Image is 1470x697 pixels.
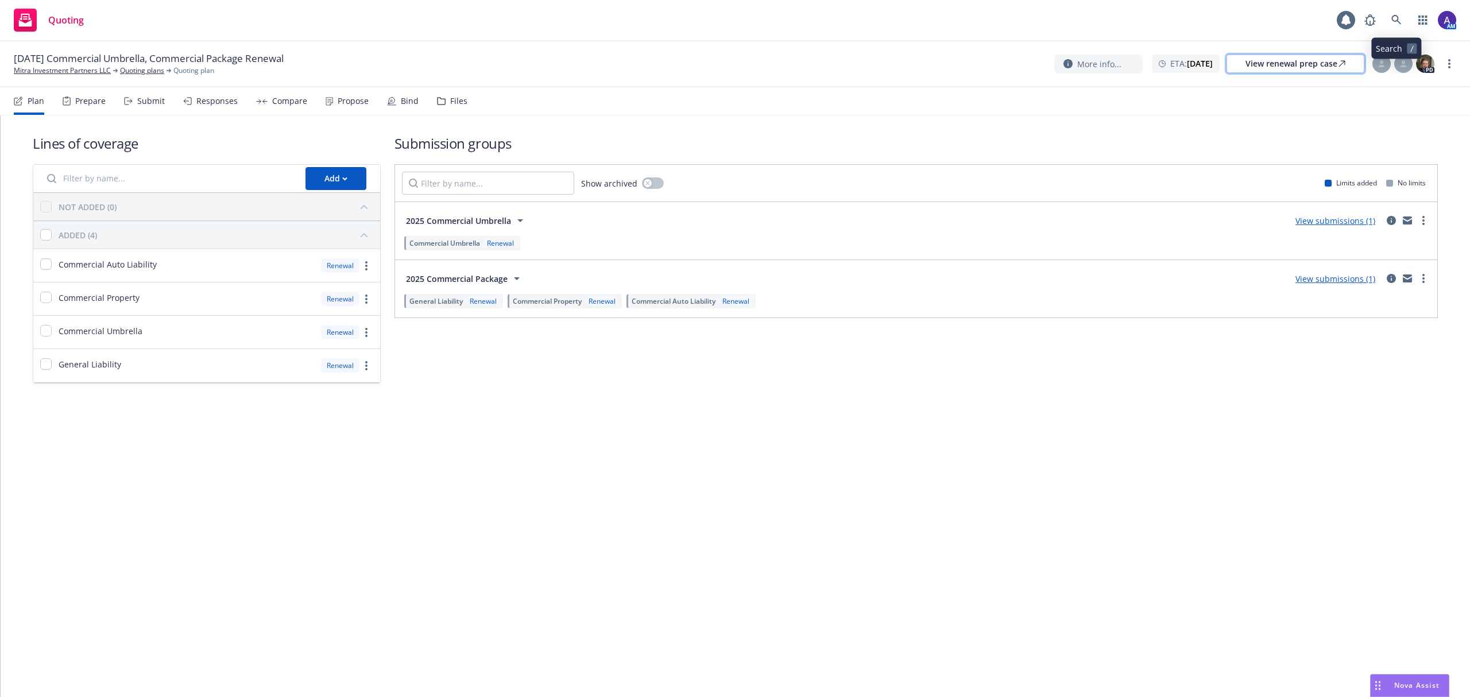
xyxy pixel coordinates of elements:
[1417,214,1430,227] a: more
[305,167,366,190] button: Add
[1438,11,1456,29] img: photo
[14,65,111,76] a: Mitra Investment Partners LLC
[338,96,369,106] div: Propose
[137,96,165,106] div: Submit
[173,65,214,76] span: Quoting plan
[632,296,715,306] span: Commercial Auto Liability
[272,96,307,106] div: Compare
[321,358,359,373] div: Renewal
[402,267,528,290] button: 2025 Commercial Package
[321,292,359,306] div: Renewal
[1245,55,1345,72] div: View renewal prep case
[581,177,637,189] span: Show archived
[1401,214,1414,227] a: mail
[1401,272,1414,285] a: mail
[1077,58,1121,70] span: More info...
[40,167,299,190] input: Filter by name...
[1386,178,1426,188] div: No limits
[1411,9,1434,32] a: Switch app
[321,258,359,273] div: Renewal
[1384,272,1398,285] a: circleInformation
[406,215,511,227] span: 2025 Commercial Umbrella
[409,238,480,248] span: Commercial Umbrella
[402,209,531,232] button: 2025 Commercial Umbrella
[321,325,359,339] div: Renewal
[450,96,467,106] div: Files
[59,229,97,241] div: ADDED (4)
[1370,674,1449,697] button: Nova Assist
[59,201,117,213] div: NOT ADDED (0)
[324,168,347,189] div: Add
[586,296,618,306] div: Renewal
[48,16,84,25] span: Quoting
[28,96,44,106] div: Plan
[1295,273,1375,284] a: View submissions (1)
[513,296,582,306] span: Commercial Property
[394,134,1438,153] h1: Submission groups
[1227,55,1364,73] a: View renewal prep case
[14,52,284,65] span: [DATE] Commercial Umbrella, Commercial Package Renewal
[1170,57,1213,69] span: ETA :
[409,296,463,306] span: General Liability
[1416,55,1434,73] img: photo
[1359,9,1382,32] a: Report a Bug
[59,325,142,337] span: Commercial Umbrella
[196,96,238,106] div: Responses
[1385,9,1408,32] a: Search
[1417,272,1430,285] a: more
[1325,178,1377,188] div: Limits added
[467,296,499,306] div: Renewal
[75,96,106,106] div: Prepare
[1371,675,1385,696] div: Drag to move
[1054,55,1143,73] button: More info...
[485,238,516,248] div: Renewal
[9,4,88,36] a: Quoting
[359,259,373,273] a: more
[359,292,373,306] a: more
[720,296,752,306] div: Renewal
[1442,57,1456,71] a: more
[59,358,121,370] span: General Liability
[359,326,373,339] a: more
[33,134,381,153] h1: Lines of coverage
[59,226,373,244] button: ADDED (4)
[402,172,574,195] input: Filter by name...
[401,96,419,106] div: Bind
[59,198,373,216] button: NOT ADDED (0)
[1295,215,1375,226] a: View submissions (1)
[1384,214,1398,227] a: circleInformation
[1394,680,1440,690] span: Nova Assist
[406,273,508,285] span: 2025 Commercial Package
[120,65,164,76] a: Quoting plans
[59,258,157,270] span: Commercial Auto Liability
[1187,58,1213,69] strong: [DATE]
[359,359,373,373] a: more
[59,292,140,304] span: Commercial Property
